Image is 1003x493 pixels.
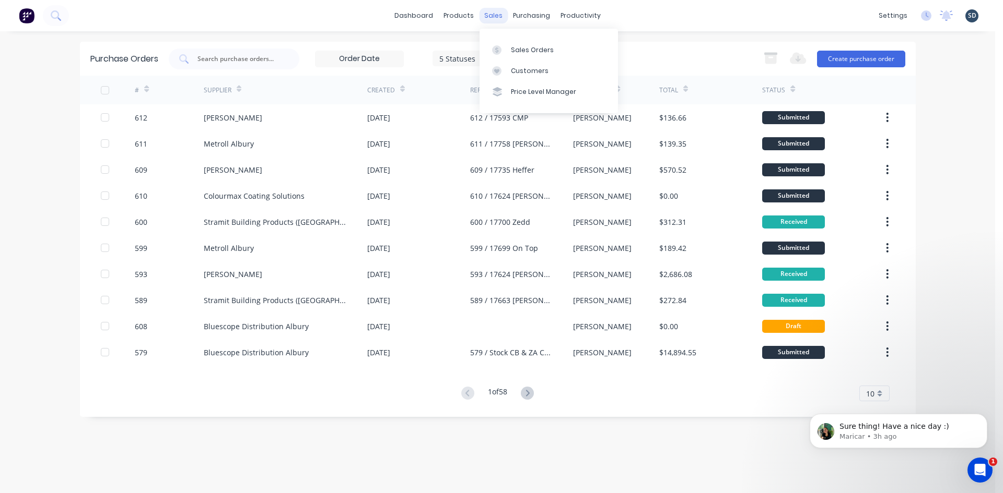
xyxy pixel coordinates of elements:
div: 608 [135,321,147,332]
div: Submitted [762,111,825,124]
div: Submitted [762,242,825,255]
div: [PERSON_NAME] [573,295,632,306]
div: Factory says… [8,85,201,116]
div: Hi there! You're speaking with Factory AI. I'm fully trained and here to help you out [DATE]— let... [17,47,163,78]
iframe: Intercom notifications message [794,392,1003,465]
div: [PERSON_NAME] [204,112,262,123]
div: $139.35 [659,138,686,149]
div: 610 [135,190,147,201]
b: Without pricing [61,298,125,307]
div: [PERSON_NAME] [573,347,632,358]
b: Delivery Docket/Work Order [25,267,172,285]
div: [PERSON_NAME] [204,164,262,175]
div: 593 [135,269,147,280]
div: $570.52 [659,164,686,175]
div: $272.84 [659,295,686,306]
div: Bluescope Distribution Albury [204,347,309,358]
p: Active [51,13,72,23]
div: 612 / 17593 CMP [470,112,528,123]
div: Received [762,215,825,229]
div: 611 / 17758 [PERSON_NAME] [470,138,552,149]
button: Emoji picker [33,342,41,350]
div: Hi, when I print the work orders, any photos/images I select from collaborate aren't showing up i... [46,122,192,163]
li: Select > then choose or [25,288,192,307]
div: Customers [511,66,549,76]
b: Custom [47,288,78,297]
button: Home [164,4,183,24]
div: 579 [135,347,147,358]
div: Status [762,86,785,95]
div: [DATE] [367,243,390,254]
div: products [438,8,479,23]
div: [PERSON_NAME] [573,190,632,201]
div: 609 [135,164,147,175]
div: 599 / 17699 On Top [470,243,538,254]
div: [PERSON_NAME] [573,321,632,332]
div: 611 [135,138,147,149]
div: $14,894.55 [659,347,696,358]
a: Price Level Manager [480,81,618,102]
div: 609 / 17735 Heffer [470,164,534,175]
div: How can I help? [17,91,75,102]
input: Order Date [316,51,403,67]
div: [PERSON_NAME] [573,164,632,175]
div: 1 of 58 [488,386,507,401]
span: SD [968,11,976,20]
div: 579 / Stock CB & ZA Coils [470,347,552,358]
div: Sam says… [8,116,201,177]
button: go back [7,4,27,24]
div: [PERSON_NAME] [573,269,632,280]
div: Hi there! You're speaking with Factory AI. I'm fully trained and here to help you out [DATE]— let... [8,41,171,84]
div: Close [183,4,202,23]
div: Total [659,86,678,95]
div: settings [873,8,913,23]
textarea: Message… [9,320,200,338]
a: Customers [480,61,618,81]
div: Factory says… [8,178,201,451]
div: Hi, when I print the work orders, any photos/images I select from collaborate aren't showing up i... [38,116,201,169]
button: Upload attachment [16,342,25,350]
b: With pricing [25,288,151,307]
div: Stramit Building Products ([GEOGRAPHIC_DATA]) [204,295,346,306]
div: Colourmax Coating Solutions [204,190,305,201]
div: [DATE] [367,217,390,227]
div: Metroll Albury [204,243,254,254]
div: [PERSON_NAME] [573,243,632,254]
div: 589 / 17663 [PERSON_NAME] [470,295,552,306]
div: $189.42 [659,243,686,254]
a: Sales Orders [480,39,618,60]
div: [DATE] [367,112,390,123]
div: $0.00 [659,190,678,201]
div: Submitted [762,346,825,359]
button: Gif picker [50,342,58,350]
div: Purchase Orders [90,53,158,65]
div: How can I help? [8,85,83,108]
a: dashboard [389,8,438,23]
div: Submitted [762,189,825,202]
div: Submitted [762,137,825,150]
div: Reference [470,86,504,95]
div: Sales Orders [511,45,554,55]
div: $136.66 [659,112,686,123]
div: Metroll Albury [204,138,254,149]
button: Start recording [66,342,75,350]
div: I understand how frustrating that must be when your selected images aren't appearing on the work ... [17,184,192,215]
div: [DATE] [367,190,390,201]
div: [DATE] [367,347,390,358]
div: [DATE] [367,321,390,332]
div: [PERSON_NAME] [573,217,632,227]
div: Price Level Manager [511,87,576,97]
img: Profile image for Maricar [30,6,46,22]
button: Send a message… [179,338,196,354]
b: Options [44,267,76,275]
div: [DATE] [367,164,390,175]
h1: Maricar [51,5,82,13]
div: 600 / 17700 Zedd [470,217,530,227]
img: Factory [19,8,34,23]
div: 600 [135,217,147,227]
button: Create purchase order [817,51,905,67]
b: Select from listed Attachments [25,310,153,319]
